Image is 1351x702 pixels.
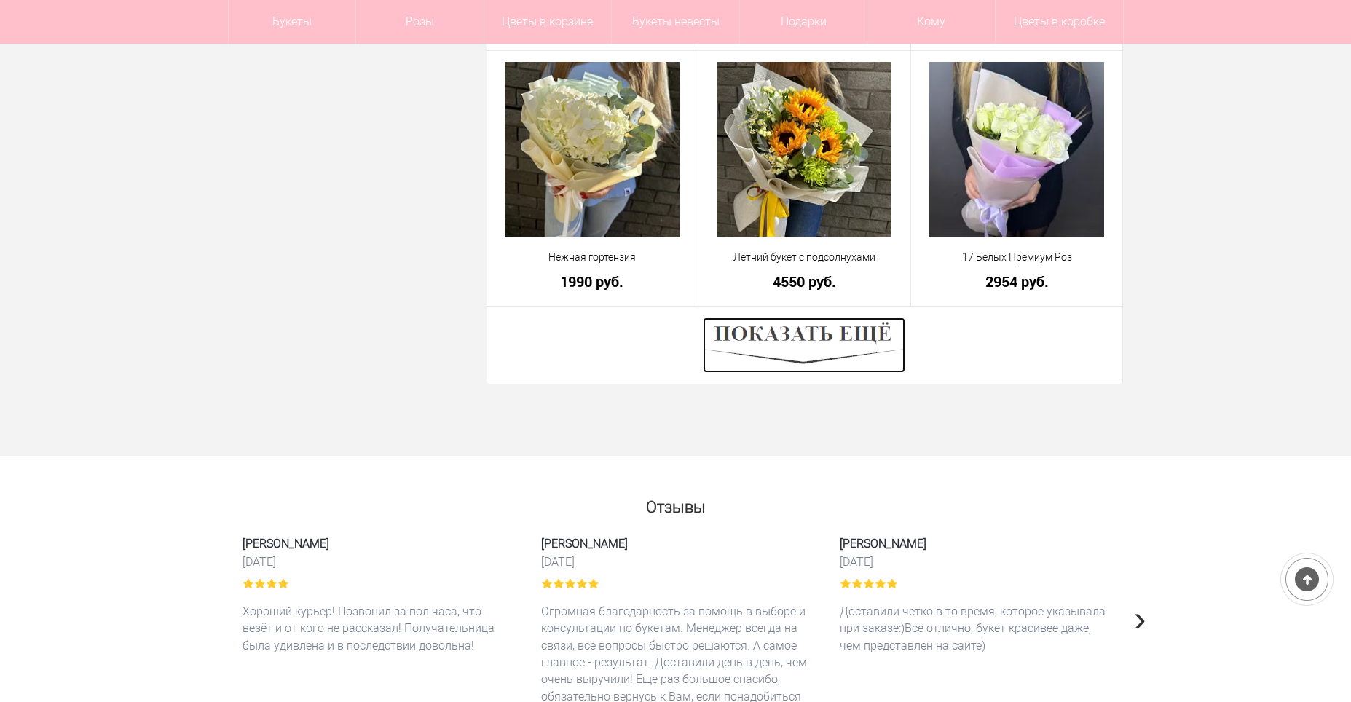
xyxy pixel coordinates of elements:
a: 2954 руб. [921,274,1114,289]
time: [DATE] [243,554,512,569]
span: [PERSON_NAME] [840,535,1109,552]
a: Показать ещё [703,339,905,350]
img: Летний букет с подсолнухами [717,62,891,237]
p: Хороший курьер! Позвонил за пол часа, что везёт и от кого не рассказал! Получательница была удивл... [243,603,512,654]
span: [PERSON_NAME] [243,535,512,552]
img: Показать ещё [703,318,905,373]
a: 17 Белых Премиум Роз [921,250,1114,265]
p: Доставили четко в то время, которое указывала при заказе:)Все отлично, букет красивее даже, чем п... [840,603,1109,654]
img: Нежная гортензия [505,62,680,237]
a: Летний букет с подсолнухами [708,250,901,265]
h2: Отзывы [228,492,1124,516]
a: 4550 руб. [708,274,901,289]
a: Нежная гортензия [496,250,689,265]
time: [DATE] [541,554,811,569]
span: Next [1134,596,1146,639]
span: [PERSON_NAME] [541,535,811,552]
time: [DATE] [840,554,1109,569]
a: 1990 руб. [496,274,689,289]
img: 17 Белых Премиум Роз [929,62,1104,237]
